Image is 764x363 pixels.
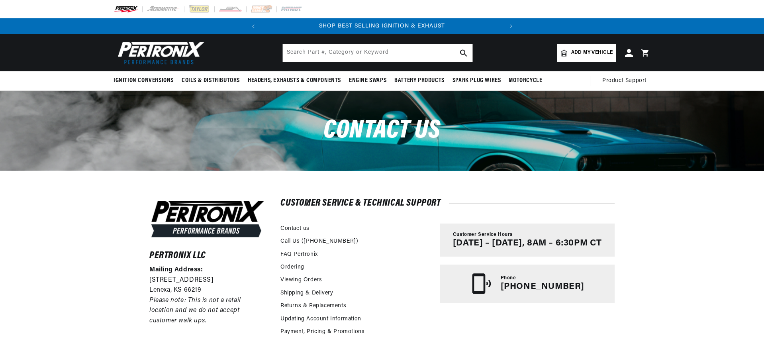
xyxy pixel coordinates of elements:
[114,71,178,90] summary: Ignition Conversions
[114,39,205,67] img: Pertronix
[440,265,615,303] a: Phone [PHONE_NUMBER]
[280,302,346,310] a: Returns & Replacements
[114,77,174,85] span: Ignition Conversions
[283,44,472,62] input: Search Part #, Category or Keyword
[245,18,261,34] button: Translation missing: en.sections.announcements.previous_announcement
[280,263,304,272] a: Ordering
[149,297,241,324] em: Please note: This is not a retail location and we do not accept customer walk ups.
[149,275,266,286] p: [STREET_ADDRESS]
[453,232,513,238] span: Customer Service Hours
[503,18,519,34] button: Translation missing: en.sections.announcements.next_announcement
[280,250,318,259] a: FAQ Pertronix
[345,71,390,90] summary: Engine Swaps
[453,77,501,85] span: Spark Plug Wires
[178,71,244,90] summary: Coils & Distributors
[602,77,646,85] span: Product Support
[349,77,386,85] span: Engine Swaps
[248,77,341,85] span: Headers, Exhausts & Components
[509,77,542,85] span: Motorcycle
[394,77,445,85] span: Battery Products
[280,237,358,246] a: Call Us ([PHONE_NUMBER])
[505,71,546,90] summary: Motorcycle
[390,71,449,90] summary: Battery Products
[149,267,203,273] strong: Mailing Address:
[280,199,615,207] h2: Customer Service & Technical Support
[261,22,503,31] div: 1 of 2
[280,315,361,324] a: Updating Account Information
[323,118,441,144] span: Contact us
[602,71,650,90] summary: Product Support
[149,285,266,296] p: Lenexa, KS 66219
[244,71,345,90] summary: Headers, Exhausts & Components
[280,224,310,233] a: Contact us
[149,252,266,260] h6: Pertronix LLC
[280,276,322,285] a: Viewing Orders
[280,328,364,336] a: Payment, Pricing & Promotions
[501,275,516,282] span: Phone
[182,77,240,85] span: Coils & Distributors
[94,18,670,34] slideshow-component: Translation missing: en.sections.announcements.announcement_bar
[280,289,333,298] a: Shipping & Delivery
[501,282,584,292] p: [PHONE_NUMBER]
[557,44,616,62] a: Add my vehicle
[319,23,445,29] a: SHOP BEST SELLING IGNITION & EXHAUST
[453,238,602,249] p: [DATE] – [DATE], 8AM – 6:30PM CT
[261,22,503,31] div: Announcement
[455,44,472,62] button: search button
[571,49,613,57] span: Add my vehicle
[449,71,505,90] summary: Spark Plug Wires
